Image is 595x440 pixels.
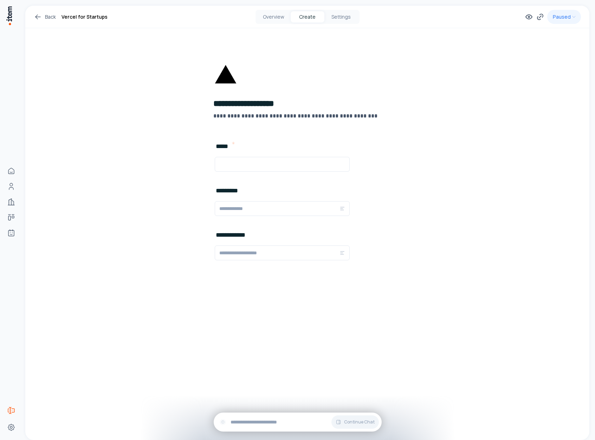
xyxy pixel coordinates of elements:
img: Form Logo [213,62,238,87]
button: Create [291,11,324,23]
button: Settings [324,11,358,23]
a: Agents [4,226,18,240]
a: Settings [4,420,18,434]
span: Continue Chat [344,419,375,425]
img: Item Brain Logo [6,6,13,26]
a: Back [34,13,56,21]
a: deals [4,210,18,224]
button: Continue Chat [331,415,379,429]
a: Home [4,164,18,178]
a: Companies [4,195,18,209]
div: Continue Chat [214,413,382,432]
a: Forms [4,403,18,417]
a: Contacts [4,179,18,193]
h1: Vercel for Startups [62,13,108,21]
button: Overview [257,11,291,23]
